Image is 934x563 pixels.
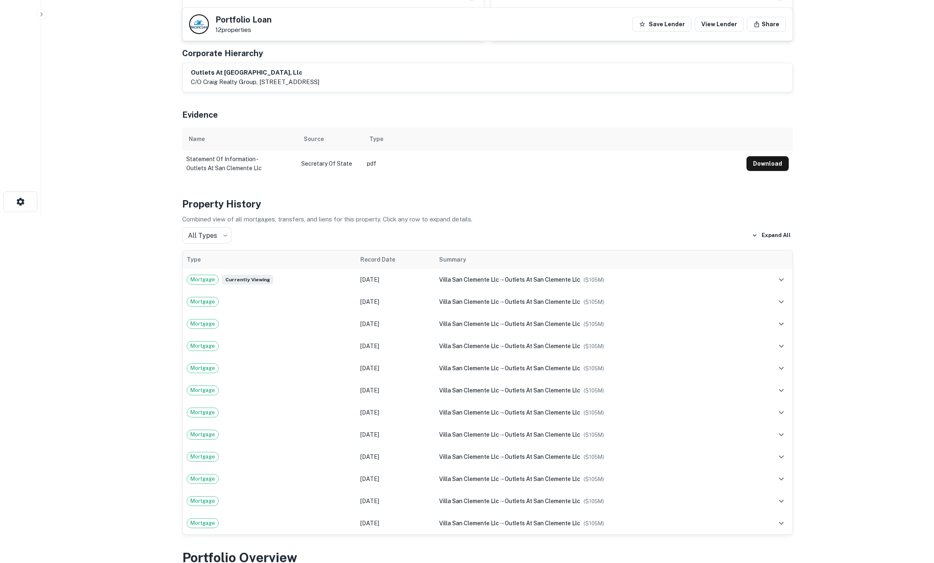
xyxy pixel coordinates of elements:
[187,475,218,483] span: Mortgage
[774,450,788,464] button: expand row
[356,357,435,379] td: [DATE]
[439,497,748,506] div: →
[182,227,231,244] div: All Types
[182,128,793,177] div: scrollable content
[187,386,218,394] span: Mortgage
[356,269,435,291] td: [DATE]
[439,364,748,373] div: →
[182,196,793,211] h4: Property History
[505,276,580,283] span: outlets at san clemente llc
[774,406,788,419] button: expand row
[356,446,435,468] td: [DATE]
[187,298,218,306] span: Mortgage
[182,150,297,177] td: statement of information - outlets at san clemente llc
[439,454,499,460] span: villa san clemente llc
[356,490,435,512] td: [DATE]
[191,77,319,87] p: c/o craig realty group, [STREET_ADDRESS]
[584,520,604,527] span: ($ 105M )
[505,409,580,416] span: outlets at san clemente llc
[356,468,435,490] td: [DATE]
[632,17,691,32] button: Save Lender
[774,273,788,287] button: expand row
[182,214,793,224] p: Combined view of all mortgages, transfers, and liens for this property. Click any row to expand d...
[584,432,604,438] span: ($ 105M )
[584,476,604,482] span: ($ 105M )
[505,365,580,372] span: outlets at san clemente llc
[584,365,604,372] span: ($ 105M )
[439,276,499,283] span: villa san clemente llc
[505,387,580,394] span: outlets at san clemente llc
[439,297,748,306] div: →
[584,343,604,349] span: ($ 105M )
[187,453,218,461] span: Mortgage
[439,474,748,483] div: →
[505,431,580,438] span: outlets at san clemente llc
[584,387,604,394] span: ($ 105M )
[187,320,218,328] span: Mortgage
[182,47,263,59] h5: Corporate Hierarchy
[747,17,786,32] button: Share
[439,299,499,305] span: villa san clemente llc
[505,454,580,460] span: outlets at san clemente llc
[187,497,218,505] span: Mortgage
[439,319,748,328] div: →
[439,431,499,438] span: villa san clemente llc
[774,516,788,530] button: expand row
[584,454,604,460] span: ($ 105M )
[439,409,499,416] span: villa san clemente llc
[439,321,499,327] span: villa san clemente llc
[363,128,742,150] th: Type
[774,339,788,353] button: expand row
[183,251,356,269] th: Type
[215,26,272,34] p: 12 properties
[505,476,580,482] span: outlets at san clemente llc
[304,134,324,144] div: Source
[439,520,499,527] span: villa san clemente llc
[356,379,435,401] td: [DATE]
[774,383,788,397] button: expand row
[439,342,748,351] div: →
[297,150,363,177] td: Secretary of State
[439,476,499,482] span: villa san clemente llc
[189,134,205,144] div: Name
[363,150,742,177] td: pdf
[356,512,435,534] td: [DATE]
[187,364,218,372] span: Mortgage
[505,343,580,349] span: outlets at san clemente llc
[187,519,218,527] span: Mortgage
[356,313,435,335] td: [DATE]
[584,321,604,327] span: ($ 105M )
[505,498,580,504] span: outlets at san clemente llc
[505,299,580,305] span: outlets at san clemente llc
[584,498,604,504] span: ($ 105M )
[584,410,604,416] span: ($ 105M )
[215,16,272,24] h5: Portfolio Loan
[439,452,748,461] div: →
[774,428,788,442] button: expand row
[505,321,580,327] span: outlets at san clemente llc
[774,295,788,309] button: expand row
[893,497,934,537] iframe: Chat Widget
[356,401,435,424] td: [DATE]
[439,275,748,284] div: →
[187,276,218,284] span: Mortgage
[505,520,580,527] span: outlets at san clemente llc
[356,424,435,446] td: [DATE]
[191,68,319,77] h6: outlets at [GEOGRAPHIC_DATA], llc
[297,128,363,150] th: Source
[774,472,788,486] button: expand row
[750,229,793,242] button: Expand All
[222,275,273,285] span: Currently viewing
[774,494,788,508] button: expand row
[356,251,435,269] th: Record Date
[439,343,499,349] span: villa san clemente llc
[746,156,789,171] button: Download
[439,498,499,504] span: villa san clemente llc
[439,387,499,394] span: villa san clemente llc
[356,335,435,357] td: [DATE]
[774,317,788,331] button: expand row
[182,109,218,121] h5: Evidence
[187,342,218,350] span: Mortgage
[774,361,788,375] button: expand row
[356,291,435,313] td: [DATE]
